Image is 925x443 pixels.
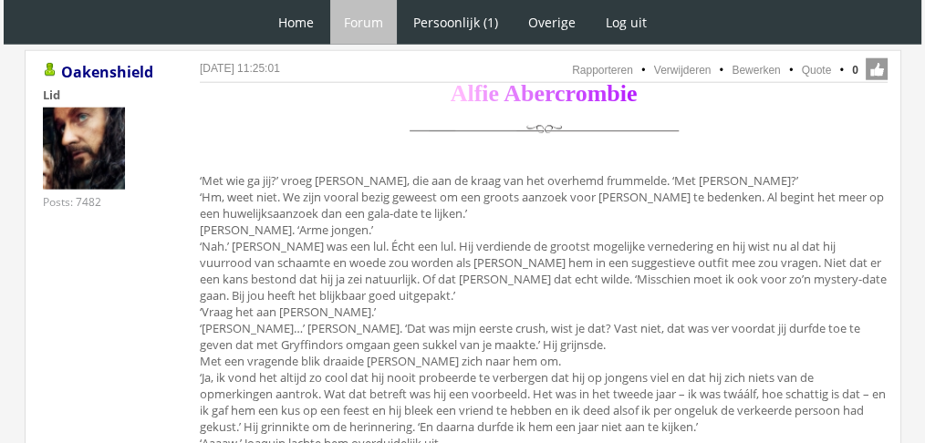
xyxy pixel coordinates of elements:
[566,80,576,107] span: r
[402,110,685,151] img: scheidingslijn.png
[587,80,608,107] span: m
[572,64,633,77] a: Rapporteren
[576,80,587,107] span: o
[482,80,488,107] span: i
[488,80,499,107] span: e
[732,64,780,77] a: Bewerken
[534,80,545,107] span: e
[607,80,619,107] span: b
[504,80,521,107] span: A
[451,80,468,107] span: A
[555,80,566,107] span: c
[467,80,473,107] span: l
[545,80,555,107] span: r
[43,87,171,103] div: Lid
[627,80,638,107] span: e
[200,62,280,75] a: [DATE] 11:25:01
[620,80,627,107] span: i
[474,80,483,107] span: f
[43,63,57,77] img: Gebruiker is online
[43,108,125,190] img: Oakenshield
[852,62,858,78] span: 0
[521,80,534,107] span: b
[654,64,712,77] a: Verwijderen
[43,194,101,210] div: Posts: 7482
[802,64,832,77] a: Quote
[61,62,153,82] a: Oakenshield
